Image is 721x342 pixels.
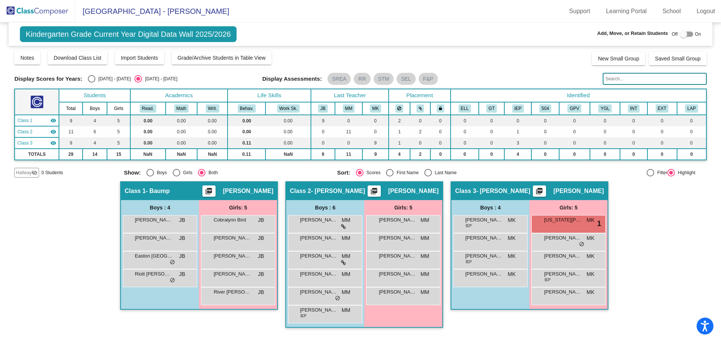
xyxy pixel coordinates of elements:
[135,252,172,260] span: Easton [GEOGRAPHIC_DATA]
[620,149,647,160] td: 0
[620,126,647,137] td: 0
[504,149,531,160] td: 4
[421,270,429,278] span: MM
[459,104,471,113] button: ELL
[531,102,559,115] th: 504 Plan
[59,149,83,160] td: 29
[672,31,678,38] span: Off
[389,126,410,137] td: 1
[83,126,107,137] td: 6
[655,56,700,62] span: Saved Small Group
[342,288,350,296] span: MM
[179,216,185,224] span: JB
[559,137,590,149] td: 0
[337,169,545,176] mat-radio-group: Select an option
[107,115,130,126] td: 5
[649,52,706,65] button: Saved Small Group
[535,187,544,198] mat-icon: picture_as_pdf
[389,149,410,160] td: 4
[389,102,410,115] th: Keep away students
[75,5,229,17] span: [GEOGRAPHIC_DATA] - [PERSON_NAME]
[628,104,640,113] button: INT
[172,51,272,65] button: Grade/Archive Students in Table View
[15,115,59,126] td: Jodi Baump - Baump
[50,129,56,135] mat-icon: visibility
[125,187,146,195] span: Class 1
[258,252,264,260] span: JB
[311,137,335,149] td: 0
[647,102,677,115] th: Extrovert
[20,26,236,42] span: Kindergarten Grade Current Year Digital Data Wall 2025/2026
[531,126,559,137] td: 0
[544,216,582,224] span: [US_STATE][PERSON_NAME]
[677,102,706,115] th: LAP
[465,270,503,278] span: [PERSON_NAME]
[124,169,141,176] span: Show:
[410,149,431,160] td: 2
[166,137,198,149] td: 0.00
[170,259,175,265] span: do_not_disturb_alt
[563,5,596,17] a: Support
[265,115,311,126] td: 0.00
[647,137,677,149] td: 0
[337,169,350,176] span: Sort:
[533,185,546,197] button: Print Students Details
[228,89,311,102] th: Life Skills
[479,126,504,137] td: 0
[587,252,594,260] span: MK
[206,104,219,113] button: Writ.
[83,115,107,126] td: 4
[620,102,647,115] th: Introvert
[342,270,350,278] span: MM
[290,187,311,195] span: Class 2
[600,5,653,17] a: Learning Portal
[597,30,668,37] span: Add, Move, or Retain Students
[335,149,362,160] td: 11
[647,126,677,137] td: 0
[262,75,322,82] span: Display Assessments:
[179,270,185,278] span: JB
[379,288,416,296] span: [PERSON_NAME]
[140,104,156,113] button: Read.
[410,137,431,149] td: 0
[539,104,551,113] button: 504
[265,149,311,160] td: NaN
[362,149,389,160] td: 9
[374,73,394,85] mat-chip: STM
[342,252,350,260] span: MM
[603,73,706,85] input: Search...
[107,102,130,115] th: Girls
[379,234,416,242] span: [PERSON_NAME]
[343,104,355,113] button: MM
[388,187,439,195] span: [PERSON_NAME]
[559,115,590,126] td: 0
[430,126,450,137] td: 0
[311,115,335,126] td: 9
[647,149,677,160] td: 0
[531,137,559,149] td: 0
[479,102,504,115] th: Gifted and Talented
[300,270,338,278] span: [PERSON_NAME]
[48,51,107,65] button: Download Class List
[394,169,419,176] div: First Name
[107,126,130,137] td: 5
[620,137,647,149] td: 0
[83,149,107,160] td: 14
[135,234,172,242] span: [PERSON_NAME]
[504,126,531,137] td: 1
[590,137,620,149] td: 0
[342,234,350,242] span: MM
[465,234,503,242] span: [PERSON_NAME]
[410,115,431,126] td: 0
[451,115,479,126] td: 0
[124,169,332,176] mat-radio-group: Select an option
[479,149,504,160] td: 0
[59,126,83,137] td: 11
[421,234,429,242] span: MM
[214,252,251,260] span: [PERSON_NAME]
[675,169,695,176] div: Highlight
[318,104,328,113] button: JB
[15,149,59,160] td: TOTALS
[107,149,130,160] td: 15
[559,126,590,137] td: 0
